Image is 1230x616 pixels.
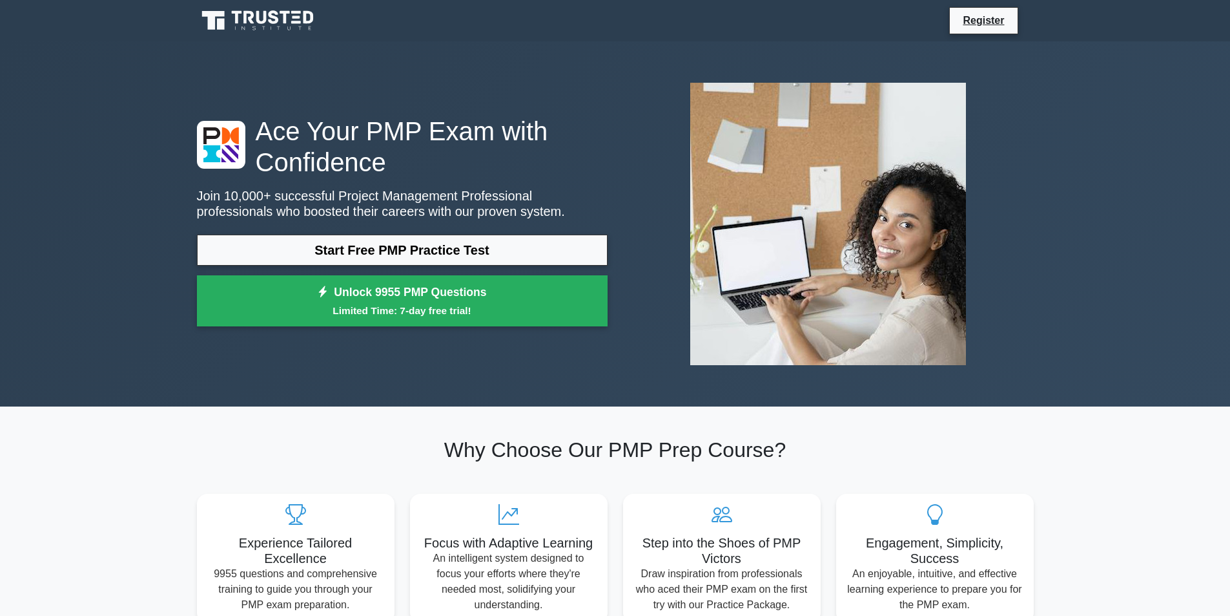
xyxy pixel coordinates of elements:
[207,566,384,613] p: 9955 questions and comprehensive training to guide you through your PMP exam preparation.
[633,566,810,613] p: Draw inspiration from professionals who aced their PMP exam on the first try with our Practice Pa...
[420,535,597,551] h5: Focus with Adaptive Learning
[197,275,608,327] a: Unlock 9955 PMP QuestionsLimited Time: 7-day free trial!
[213,303,591,318] small: Limited Time: 7-day free trial!
[955,12,1012,28] a: Register
[420,551,597,613] p: An intelligent system designed to focus your efforts where they're needed most, solidifying your ...
[633,535,810,566] h5: Step into the Shoes of PMP Victors
[207,535,384,566] h5: Experience Tailored Excellence
[846,535,1023,566] h5: Engagement, Simplicity, Success
[846,566,1023,613] p: An enjoyable, intuitive, and effective learning experience to prepare you for the PMP exam.
[197,116,608,178] h1: Ace Your PMP Exam with Confidence
[197,235,608,266] a: Start Free PMP Practice Test
[197,438,1034,462] h2: Why Choose Our PMP Prep Course?
[197,188,608,219] p: Join 10,000+ successful Project Management Professional professionals who boosted their careers w...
